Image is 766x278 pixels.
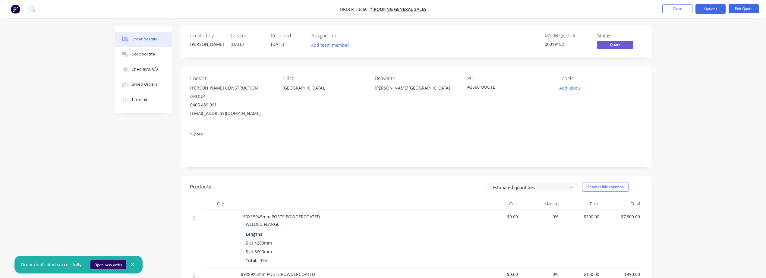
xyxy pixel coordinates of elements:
[246,248,272,255] span: 5 at 3600mm
[523,271,559,277] span: 0%
[375,84,457,103] div: [PERSON_NAME][GEOGRAPHIC_DATA]
[246,231,262,237] span: Lengths
[190,84,273,118] div: [PERSON_NAME] CONSTRUCTION GROUP0405 489 991[EMAIL_ADDRESS][DOMAIN_NAME]
[563,213,599,220] span: $200.00
[480,198,520,210] div: Cost
[375,84,457,92] div: [PERSON_NAME][GEOGRAPHIC_DATA]
[131,36,157,42] div: Order details
[190,76,273,81] div: Contact
[582,182,629,192] button: Show / Hide columns
[115,47,172,62] button: Collaborate
[545,41,590,47] div: 00019182
[246,221,279,227] span: WELDED FLANGE
[115,77,172,92] button: Linked Orders
[190,183,211,191] div: Products
[597,41,633,49] span: Quote
[190,33,223,39] div: Created by
[308,41,352,49] button: Add team member
[190,109,273,118] div: [EMAIL_ADDRESS][DOMAIN_NAME]
[202,198,238,210] div: Qty
[246,257,257,263] span: Total:
[131,52,155,57] div: Collaborate
[241,271,315,277] span: 89X89X5mm POSTS POWDERCOATED
[695,4,726,14] button: Options
[523,213,559,220] span: 0%
[231,41,244,47] span: [DATE]
[282,84,365,92] div: [GEOGRAPHIC_DATA],
[282,76,365,81] div: Bill to
[602,198,642,210] div: Total
[11,5,20,14] img: Factory
[190,101,273,109] div: 0405 489 991
[271,41,284,47] span: [DATE]
[115,32,172,47] button: Order details
[282,84,365,103] div: [GEOGRAPHIC_DATA],
[190,84,273,101] div: [PERSON_NAME] CONSTRUCTION GROUP
[482,271,518,277] span: $0.00
[21,261,81,268] div: Order duplicated successfully
[370,6,427,12] a: * Roofing General Sales
[131,82,157,87] div: Linked Orders
[560,76,642,81] div: Labels
[190,131,642,137] div: Notes
[604,213,640,220] span: $7,800.00
[231,33,264,39] div: Created
[131,97,147,102] div: Timeline
[556,84,584,92] button: Add labels
[241,214,320,220] span: 150X150X5mm POSTS POWDERCOATED
[340,6,370,12] span: Order #3660 -
[190,41,223,47] div: [PERSON_NAME]
[545,33,590,39] div: MYOB Quote #
[482,213,518,220] span: $0.00
[246,240,272,246] span: 5 at 4200mm
[311,41,352,49] button: Add team member
[662,4,692,13] button: Close
[311,33,372,39] div: Assigned to
[131,67,158,72] div: Checklists 0/0
[257,257,271,263] span: 39m
[597,33,642,39] div: Status
[115,62,172,77] button: Checklists 0/0
[467,84,543,92] div: #3660 QUOTE
[604,271,640,277] span: $990.00
[561,198,602,210] div: Price
[375,76,457,81] div: Deliver to
[520,198,561,210] div: Markup
[271,33,304,39] div: Required
[115,92,172,107] button: Timeline
[467,76,550,81] div: PO
[563,271,599,277] span: $150.00
[90,260,126,269] button: Open new order
[729,4,759,13] button: Edit Quote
